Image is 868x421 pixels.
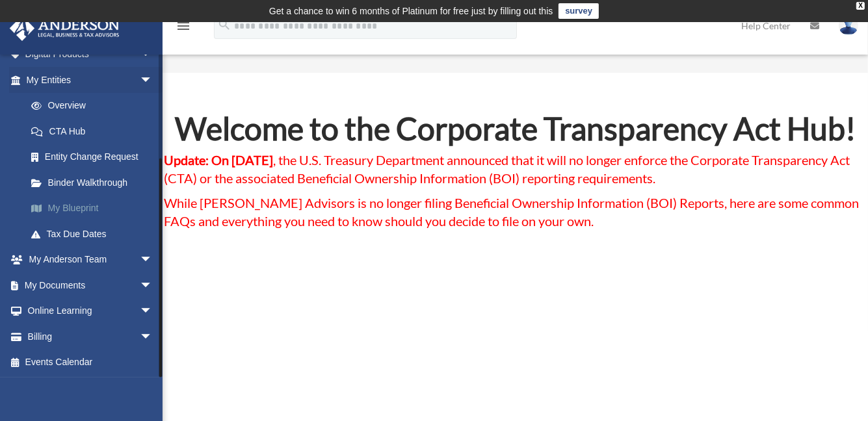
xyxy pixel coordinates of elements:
[140,298,166,325] span: arrow_drop_down
[9,350,172,376] a: Events Calendar
[176,23,191,34] a: menu
[140,272,166,299] span: arrow_drop_down
[18,196,172,222] a: My Blueprint
[269,3,553,19] div: Get a chance to win 6 months of Platinum for free just by filling out this
[9,247,172,273] a: My Anderson Teamarrow_drop_down
[18,170,172,196] a: Binder Walkthrough
[18,221,172,247] a: Tax Due Dates
[176,18,191,34] i: menu
[164,195,860,229] span: While [PERSON_NAME] Advisors is no longer filing Beneficial Ownership Information (BOI) Reports, ...
[164,152,274,168] strong: Update: On [DATE]
[164,152,850,186] span: , the U.S. Treasury Department announced that it will no longer enforce the Corporate Transparenc...
[559,3,599,19] a: survey
[856,2,865,10] div: close
[9,298,172,324] a: Online Learningarrow_drop_down
[18,144,172,170] a: Entity Change Request
[140,67,166,94] span: arrow_drop_down
[9,67,172,93] a: My Entitiesarrow_drop_down
[140,324,166,350] span: arrow_drop_down
[9,324,172,350] a: Billingarrow_drop_down
[140,42,166,68] span: arrow_drop_down
[6,16,124,41] img: Anderson Advisors Platinum Portal
[9,272,172,298] a: My Documentsarrow_drop_down
[839,16,858,35] img: User Pic
[18,118,166,144] a: CTA Hub
[140,247,166,274] span: arrow_drop_down
[217,18,231,32] i: search
[164,113,867,151] h2: Welcome to the Corporate Transparency Act Hub!
[18,93,172,119] a: Overview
